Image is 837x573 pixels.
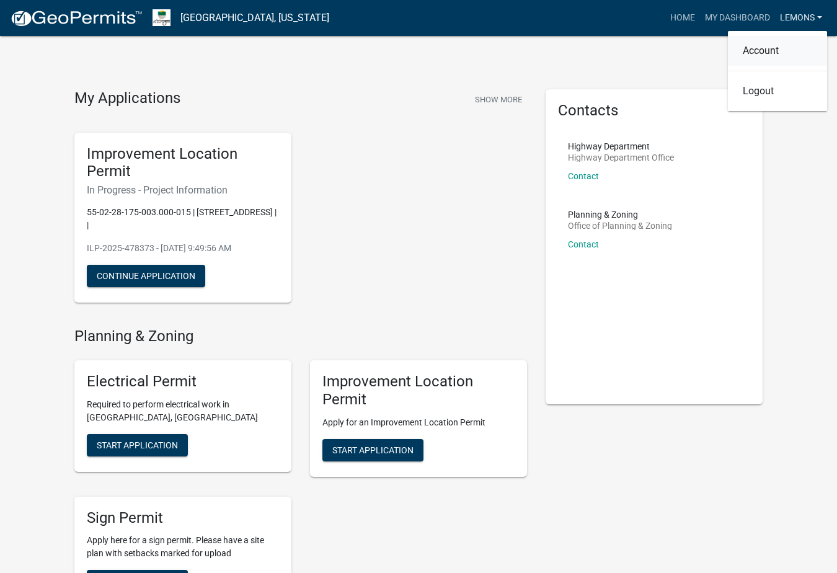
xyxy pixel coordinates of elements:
button: Start Application [322,439,423,461]
span: Start Application [97,440,178,450]
h5: Improvement Location Permit [87,145,279,181]
h5: Sign Permit [87,509,279,527]
p: Required to perform electrical work in [GEOGRAPHIC_DATA], [GEOGRAPHIC_DATA] [87,398,279,424]
a: My Dashboard [700,6,775,30]
div: Lemons [728,31,827,111]
span: Start Application [332,445,414,455]
p: Apply for an Improvement Location Permit [322,416,515,429]
h5: Contacts [558,102,750,120]
p: 55-02-28-175-003.000-015 | [STREET_ADDRESS] | | [87,206,279,232]
h6: In Progress - Project Information [87,184,279,196]
a: [GEOGRAPHIC_DATA], [US_STATE] [180,7,329,29]
a: Contact [568,239,599,249]
h4: My Applications [74,89,180,108]
p: Apply here for a sign permit. Please have a site plan with setbacks marked for upload [87,534,279,560]
a: Contact [568,171,599,181]
h5: Improvement Location Permit [322,373,515,409]
button: Continue Application [87,265,205,287]
p: Office of Planning & Zoning [568,221,672,230]
p: ILP-2025-478373 - [DATE] 9:49:56 AM [87,242,279,255]
a: Account [728,36,827,66]
h5: Electrical Permit [87,373,279,391]
p: Planning & Zoning [568,210,672,219]
a: Logout [728,76,827,106]
p: Highway Department Office [568,153,674,162]
p: Highway Department [568,142,674,151]
button: Show More [470,89,527,110]
h4: Planning & Zoning [74,327,527,345]
a: Home [665,6,700,30]
a: Lemons [775,6,827,30]
img: Morgan County, Indiana [153,9,170,26]
button: Start Application [87,434,188,456]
